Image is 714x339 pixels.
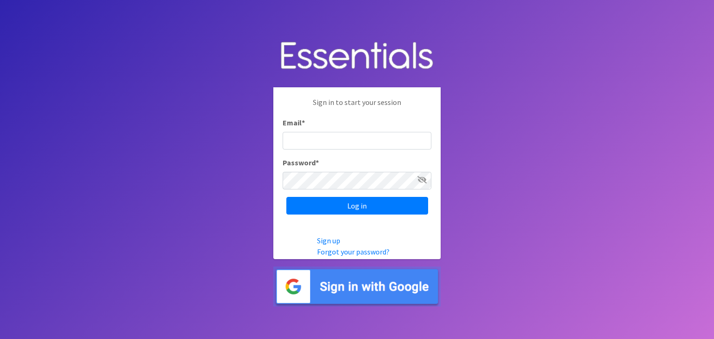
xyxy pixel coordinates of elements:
label: Password [283,157,319,168]
abbr: required [316,158,319,167]
abbr: required [302,118,305,127]
p: Sign in to start your session [283,97,431,117]
label: Email [283,117,305,128]
input: Log in [286,197,428,215]
img: Human Essentials [273,33,441,80]
a: Sign up [317,236,340,245]
a: Forgot your password? [317,247,390,256]
img: Sign in with Google [273,267,441,307]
